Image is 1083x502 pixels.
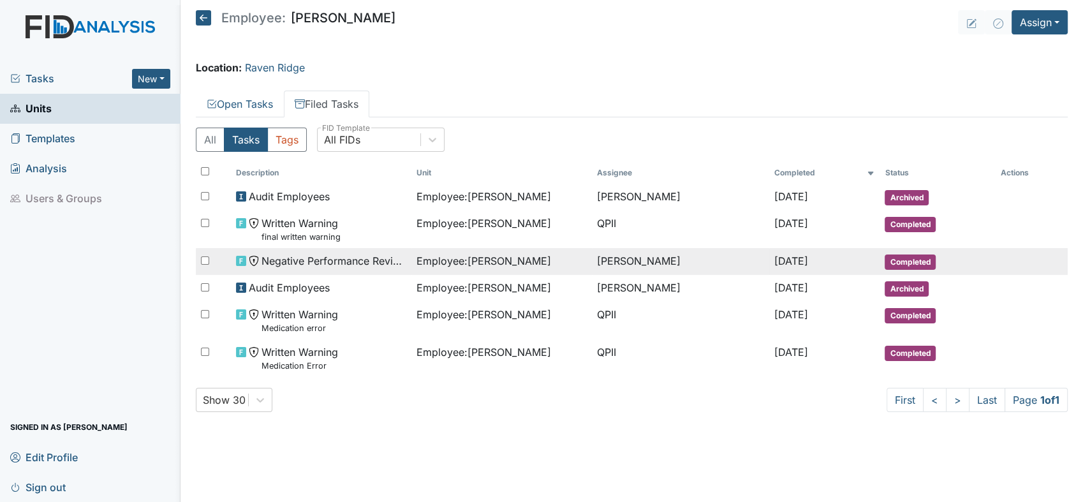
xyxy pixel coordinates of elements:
th: Toggle SortBy [769,162,880,184]
a: < [923,388,947,412]
span: Employee : [PERSON_NAME] [416,280,551,295]
td: [PERSON_NAME] [592,248,769,275]
nav: task-pagination [887,388,1068,412]
span: Negative Performance Review [262,253,406,269]
input: Toggle All Rows Selected [201,167,209,175]
strong: 1 of 1 [1040,394,1059,406]
span: Completed [885,346,936,361]
span: Edit Profile [10,447,78,467]
span: Signed in as [PERSON_NAME] [10,417,128,437]
span: Employee : [PERSON_NAME] [416,307,551,322]
span: Sign out [10,477,66,497]
span: Employee : [PERSON_NAME] [416,189,551,204]
button: Tasks [224,128,268,152]
td: QPII [592,302,769,339]
span: Archived [885,281,929,297]
small: Medication Error [262,360,338,372]
span: Employee : [PERSON_NAME] [416,344,551,360]
span: [DATE] [774,190,808,203]
strong: Location: [196,61,242,74]
span: Analysis [10,159,67,179]
span: Templates [10,129,75,149]
button: Tags [267,128,307,152]
th: Toggle SortBy [411,162,592,184]
span: Employee : [PERSON_NAME] [416,216,551,231]
span: Written Warning Medication error [262,307,338,334]
a: Raven Ridge [245,61,305,74]
th: Assignee [592,162,769,184]
small: final written warning [262,231,341,243]
span: Employee: [221,11,286,24]
span: Employee : [PERSON_NAME] [416,253,551,269]
td: [PERSON_NAME] [592,184,769,210]
span: Archived [885,190,929,205]
div: Type filter [196,128,307,152]
span: Audit Employees [249,189,330,204]
button: Assign [1012,10,1068,34]
span: Written Warning final written warning [262,216,341,243]
a: Tasks [10,71,132,86]
th: Toggle SortBy [880,162,995,184]
button: New [132,69,170,89]
span: Written Warning Medication Error [262,344,338,372]
span: Completed [885,217,936,232]
a: > [946,388,969,412]
th: Toggle SortBy [231,162,411,184]
a: Last [969,388,1005,412]
small: Medication error [262,322,338,334]
h5: [PERSON_NAME] [196,10,395,26]
span: [DATE] [774,217,808,230]
div: All FIDs [324,132,360,147]
a: Open Tasks [196,91,284,117]
span: Audit Employees [249,280,330,295]
th: Actions [996,162,1059,184]
td: QPII [592,210,769,248]
td: [PERSON_NAME] [592,275,769,302]
td: QPII [592,339,769,377]
span: [DATE] [774,281,808,294]
a: Filed Tasks [284,91,369,117]
span: [DATE] [774,346,808,358]
span: [DATE] [774,255,808,267]
span: Units [10,99,52,119]
span: Page [1005,388,1068,412]
span: Completed [885,308,936,323]
button: All [196,128,225,152]
a: First [887,388,924,412]
span: [DATE] [774,308,808,321]
div: Filed Tasks [196,128,1068,412]
span: Completed [885,255,936,270]
div: Show 30 [203,392,246,408]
